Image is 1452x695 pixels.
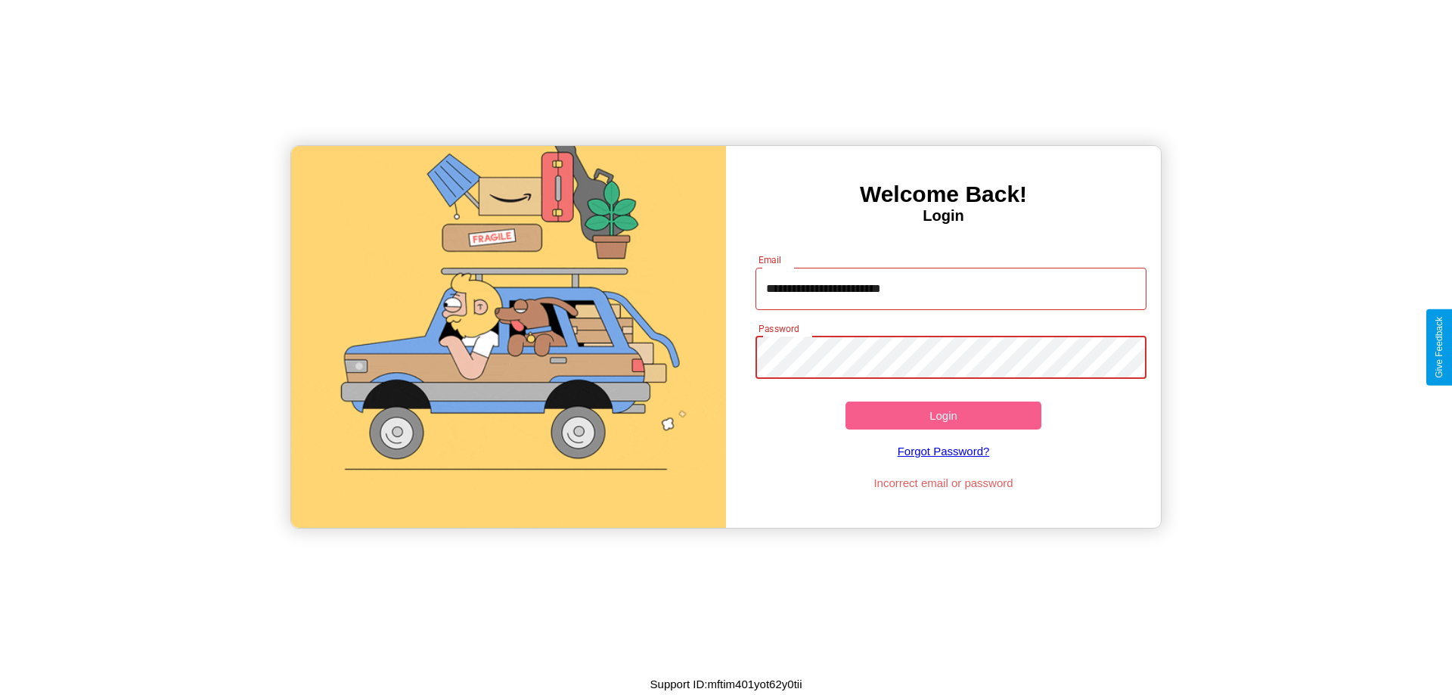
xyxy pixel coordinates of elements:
[726,182,1161,207] h3: Welcome Back!
[759,322,799,335] label: Password
[748,430,1140,473] a: Forgot Password?
[650,674,802,694] p: Support ID: mftim401yot62y0tii
[1434,317,1444,378] div: Give Feedback
[845,402,1041,430] button: Login
[726,207,1161,225] h4: Login
[291,146,726,528] img: gif
[759,253,782,266] label: Email
[748,473,1140,493] p: Incorrect email or password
